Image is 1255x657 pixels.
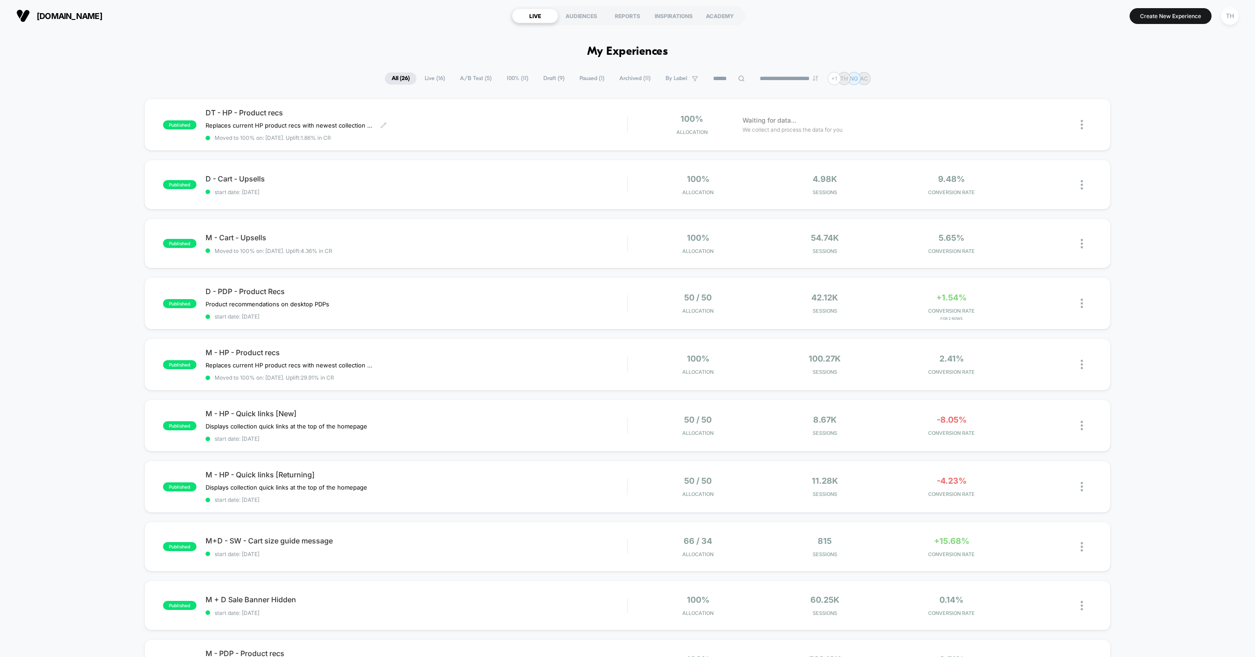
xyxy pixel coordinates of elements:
span: published [163,421,196,430]
span: Allocation [676,129,708,135]
span: M - HP - Quick links [New] [206,409,627,418]
span: Allocation [682,610,714,616]
span: D - Cart - Upsells [206,174,627,183]
span: published [163,180,196,189]
span: published [163,542,196,551]
span: Sessions [764,610,886,616]
span: M - HP - Product recs [206,348,627,357]
span: CONVERSION RATE [891,248,1013,254]
span: CONVERSION RATE [891,610,1013,616]
span: start date: [DATE] [206,609,627,616]
span: published [163,601,196,610]
div: INSPIRATIONS [651,9,697,23]
img: end [813,76,818,81]
div: ACADEMY [697,9,743,23]
span: Moved to 100% on: [DATE] . Uplift: 1.86% in CR [215,134,331,141]
span: 50 / 50 [684,293,712,302]
span: for 2 Rows [891,316,1013,321]
span: 50 / 50 [684,415,712,424]
span: +1.54% [936,293,967,302]
span: 60.25k [810,595,839,605]
span: CONVERSION RATE [891,430,1013,436]
span: 42.12k [811,293,838,302]
span: 100% ( 11 ) [500,72,535,85]
span: 100% [687,595,709,605]
span: M + D Sale Banner Hidden [206,595,627,604]
span: All ( 26 ) [385,72,417,85]
p: NG [850,75,858,82]
span: Moved to 100% on: [DATE] . Uplift: 29.91% in CR [215,374,334,381]
span: 100% [687,354,709,363]
span: 100% [687,233,709,243]
span: Displays collection quick links at the top of the homepage [206,484,367,491]
span: 100% [687,174,709,184]
span: Allocation [682,248,714,254]
span: published [163,482,196,491]
div: AUDIENCES [558,9,604,23]
span: Archived ( 11 ) [613,72,657,85]
span: By Label [666,75,687,82]
span: Allocation [682,189,714,195]
span: Sessions [764,308,886,314]
span: Waiting for data... [742,115,796,125]
span: published [163,239,196,248]
span: 9.48% [938,174,965,184]
span: 815 [818,536,832,546]
span: 8.67k [813,415,837,424]
span: M+D - SW - Cart size guide message [206,536,627,545]
p: TH [840,75,848,82]
div: + 1 [828,72,841,85]
span: 54.74k [811,233,839,243]
img: close [1081,239,1083,248]
span: published [163,360,196,369]
span: published [163,299,196,308]
img: close [1081,120,1083,129]
span: Live ( 16 ) [418,72,452,85]
span: 11.28k [812,476,838,486]
span: Sessions [764,551,886,557]
span: M - HP - Quick links [Returning] [206,470,627,479]
span: start date: [DATE] [206,189,627,195]
span: Sessions [764,248,886,254]
span: A/B Test ( 5 ) [453,72,498,85]
span: 4.98k [813,174,837,184]
span: -4.23% [937,476,967,486]
span: start date: [DATE] [206,313,627,320]
span: CONVERSION RATE [891,551,1013,557]
span: Paused ( 1 ) [573,72,611,85]
span: Allocation [682,308,714,314]
button: TH [1218,7,1241,25]
img: close [1081,482,1083,491]
span: Sessions [764,369,886,375]
span: 50 / 50 [684,476,712,486]
span: Replaces current HP product recs with newest collection (pre fall 2025) [206,362,374,369]
button: Create New Experience [1130,8,1212,24]
span: CONVERSION RATE [891,369,1013,375]
span: start date: [DATE] [206,496,627,503]
button: [DOMAIN_NAME] [14,9,105,23]
span: Allocation [682,551,714,557]
span: CONVERSION RATE [891,491,1013,497]
img: Visually logo [16,9,30,23]
span: start date: [DATE] [206,551,627,557]
span: Allocation [682,369,714,375]
h1: My Experiences [587,45,668,58]
span: M - Cart - Upsells [206,233,627,242]
span: +15.68% [934,536,969,546]
span: published [163,120,196,129]
span: CONVERSION RATE [891,189,1013,195]
p: AC [860,75,868,82]
span: start date: [DATE] [206,435,627,442]
img: close [1081,180,1083,190]
span: DT - HP - Product recs [206,108,627,117]
div: TH [1221,7,1239,25]
span: Allocation [682,491,714,497]
span: 66 / 34 [684,536,712,546]
span: Sessions [764,430,886,436]
span: [DOMAIN_NAME] [37,11,102,21]
span: 100.27k [809,354,841,363]
span: Draft ( 9 ) [536,72,571,85]
div: REPORTS [604,9,651,23]
span: 0.14% [939,595,963,605]
span: CONVERSION RATE [891,308,1013,314]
